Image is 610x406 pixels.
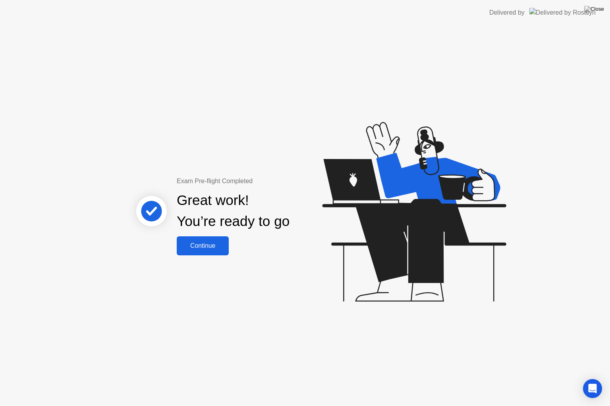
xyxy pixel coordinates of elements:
[529,8,596,17] img: Delivered by Rosalyn
[177,176,341,186] div: Exam Pre-flight Completed
[584,6,604,12] img: Close
[583,379,602,398] div: Open Intercom Messenger
[489,8,525,17] div: Delivered by
[177,190,290,232] div: Great work! You’re ready to go
[177,236,229,255] button: Continue
[179,242,226,249] div: Continue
